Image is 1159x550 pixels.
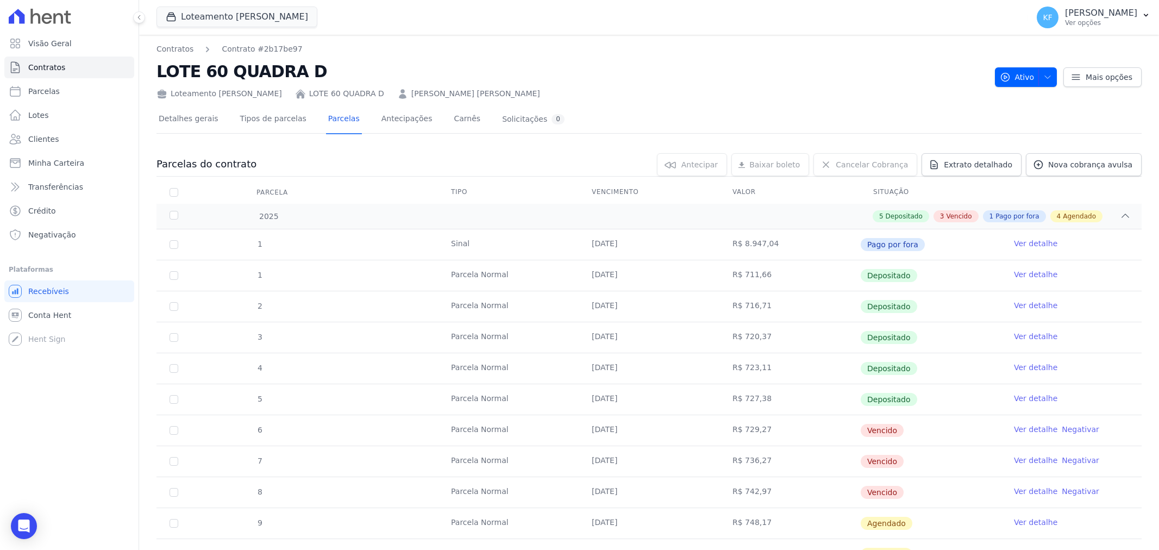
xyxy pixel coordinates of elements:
[11,513,37,539] div: Open Intercom Messenger
[256,487,262,496] span: 8
[4,152,134,174] a: Minha Carteira
[170,240,178,249] input: Só é possível selecionar pagamentos em aberto
[438,353,579,384] td: Parcela Normal
[156,43,303,55] nav: Breadcrumb
[411,88,540,99] a: [PERSON_NAME] [PERSON_NAME]
[861,238,925,251] span: Pago por fora
[438,291,579,322] td: Parcela Normal
[156,43,193,55] a: Contratos
[500,105,567,134] a: Solicitações0
[28,38,72,49] span: Visão Geral
[944,159,1012,170] span: Extrato detalhado
[156,59,986,84] h2: LOTE 60 QUADRA D
[326,105,362,134] a: Parcelas
[379,105,435,134] a: Antecipações
[438,508,579,539] td: Parcela Normal
[719,291,860,322] td: R$ 716,71
[238,105,309,134] a: Tipos de parcelas
[1057,211,1061,221] span: 4
[502,114,565,124] div: Solicitações
[1063,67,1142,87] a: Mais opções
[9,263,130,276] div: Plataformas
[438,181,579,204] th: Tipo
[995,67,1057,87] button: Ativo
[995,211,1039,221] span: Pago por fora
[1014,238,1057,249] a: Ver detalhe
[719,446,860,477] td: R$ 736,27
[1014,331,1057,342] a: Ver detalhe
[28,62,65,73] span: Contratos
[719,229,860,260] td: R$ 8.947,04
[1086,72,1132,83] span: Mais opções
[28,134,59,145] span: Clientes
[579,181,719,204] th: Vencimento
[1062,456,1099,465] a: Negativar
[438,446,579,477] td: Parcela Normal
[579,415,719,446] td: [DATE]
[28,86,60,97] span: Parcelas
[579,477,719,508] td: [DATE]
[4,280,134,302] a: Recebíveis
[259,211,279,222] span: 2025
[438,477,579,508] td: Parcela Normal
[1014,362,1057,373] a: Ver detalhe
[256,457,262,465] span: 7
[4,104,134,126] a: Lotes
[861,486,904,499] span: Vencido
[256,302,262,310] span: 2
[4,304,134,326] a: Conta Hent
[28,310,71,321] span: Conta Hent
[861,424,904,437] span: Vencido
[156,105,221,134] a: Detalhes gerais
[861,455,904,468] span: Vencido
[719,353,860,384] td: R$ 723,11
[719,181,860,204] th: Valor
[28,205,56,216] span: Crédito
[1048,159,1132,170] span: Nova cobrança avulsa
[946,211,972,221] span: Vencido
[1065,18,1137,27] p: Ver opções
[170,519,178,528] input: default
[256,364,262,372] span: 4
[579,446,719,477] td: [DATE]
[170,364,178,373] input: Só é possível selecionar pagamentos em aberto
[170,395,178,404] input: Só é possível selecionar pagamentos em aberto
[156,88,282,99] div: Loteamento [PERSON_NAME]
[170,271,178,280] input: Só é possível selecionar pagamentos em aberto
[579,229,719,260] td: [DATE]
[1063,211,1096,221] span: Agendado
[1028,2,1159,33] button: KF [PERSON_NAME] Ver opções
[1014,393,1057,404] a: Ver detalhe
[719,384,860,415] td: R$ 727,38
[1062,425,1099,434] a: Negativar
[579,322,719,353] td: [DATE]
[1062,487,1099,496] a: Negativar
[309,88,384,99] a: LOTE 60 QUADRA D
[1014,269,1057,280] a: Ver detalhe
[860,181,1001,204] th: Situação
[156,7,317,27] button: Loteamento [PERSON_NAME]
[1014,300,1057,311] a: Ver detalhe
[170,426,178,435] input: default
[170,457,178,466] input: default
[719,322,860,353] td: R$ 720,37
[28,286,69,297] span: Recebíveis
[719,508,860,539] td: R$ 748,17
[579,260,719,291] td: [DATE]
[719,260,860,291] td: R$ 711,66
[1014,486,1057,497] a: Ver detalhe
[4,200,134,222] a: Crédito
[579,291,719,322] td: [DATE]
[4,224,134,246] a: Negativação
[861,362,917,375] span: Depositado
[1043,14,1052,21] span: KF
[579,384,719,415] td: [DATE]
[256,271,262,279] span: 1
[940,211,944,221] span: 3
[861,269,917,282] span: Depositado
[256,426,262,434] span: 6
[28,110,49,121] span: Lotes
[222,43,302,55] a: Contrato #2b17be97
[4,33,134,54] a: Visão Geral
[170,333,178,342] input: Só é possível selecionar pagamentos em aberto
